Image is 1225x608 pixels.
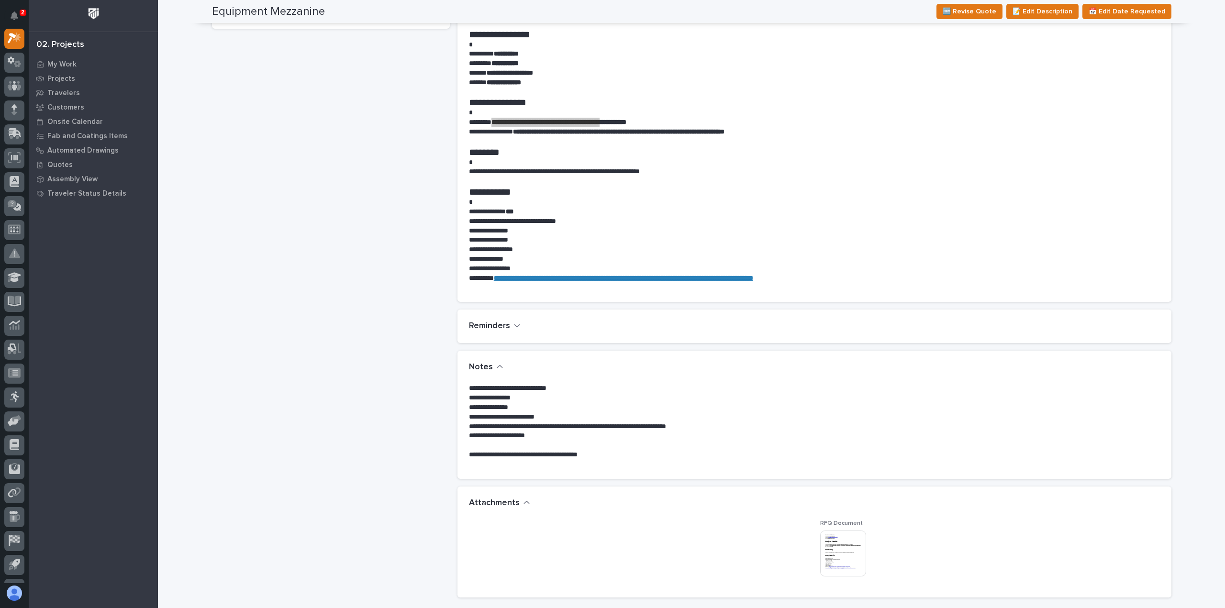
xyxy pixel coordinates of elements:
a: Onsite Calendar [29,114,158,129]
button: Attachments [469,498,530,509]
h2: Attachments [469,498,520,509]
h2: Reminders [469,321,510,332]
a: Customers [29,100,158,114]
button: users-avatar [4,583,24,603]
p: - [469,520,809,530]
a: Quotes [29,157,158,172]
button: Notes [469,362,503,373]
button: Reminders [469,321,521,332]
div: Notifications2 [12,11,24,27]
span: 📝 Edit Description [1013,6,1072,17]
h2: Equipment Mezzanine [212,5,325,19]
div: 02. Projects [36,40,84,50]
button: 📝 Edit Description [1006,4,1079,19]
button: Notifications [4,6,24,26]
a: Projects [29,71,158,86]
p: Automated Drawings [47,146,119,155]
p: 2 [21,9,24,16]
p: Projects [47,75,75,83]
img: Workspace Logo [85,5,102,22]
p: Onsite Calendar [47,118,103,126]
p: My Work [47,60,77,69]
p: Assembly View [47,175,98,184]
p: Travelers [47,89,80,98]
span: RFQ Document [820,520,863,526]
a: Assembly View [29,172,158,186]
p: Customers [47,103,84,112]
a: My Work [29,57,158,71]
span: 🆕 Revise Quote [943,6,996,17]
button: 🆕 Revise Quote [936,4,1002,19]
p: Traveler Status Details [47,189,126,198]
h2: Notes [469,362,493,373]
a: Travelers [29,86,158,100]
span: 📅 Edit Date Requested [1089,6,1165,17]
p: Fab and Coatings Items [47,132,128,141]
a: Automated Drawings [29,143,158,157]
a: Traveler Status Details [29,186,158,200]
button: 📅 Edit Date Requested [1082,4,1171,19]
a: Fab and Coatings Items [29,129,158,143]
p: Quotes [47,161,73,169]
